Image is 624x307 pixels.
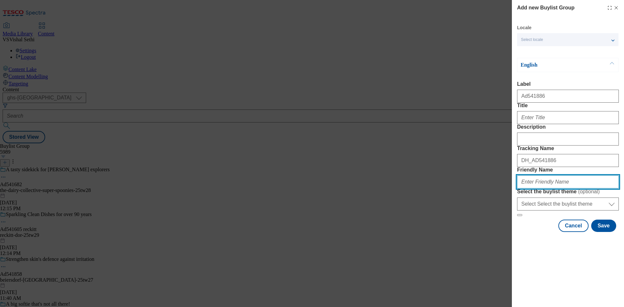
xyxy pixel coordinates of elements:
span: Select locale [521,37,543,42]
input: Enter Description [517,133,619,146]
button: Select locale [517,33,618,46]
label: Description [517,124,619,130]
label: Locale [517,26,531,30]
button: Save [591,220,616,232]
label: Select the buylist theme [517,188,619,195]
button: Cancel [558,220,588,232]
input: Enter Friendly Name [517,175,619,188]
input: Enter Title [517,111,619,124]
label: Tracking Name [517,146,619,151]
p: English [521,62,589,68]
label: Label [517,81,619,87]
h4: Add new Buylist Group [517,4,575,12]
span: ( optional ) [578,189,600,194]
input: Enter Tracking Name [517,154,619,167]
label: Friendly Name [517,167,619,173]
label: Title [517,103,619,109]
input: Enter Label [517,90,619,103]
